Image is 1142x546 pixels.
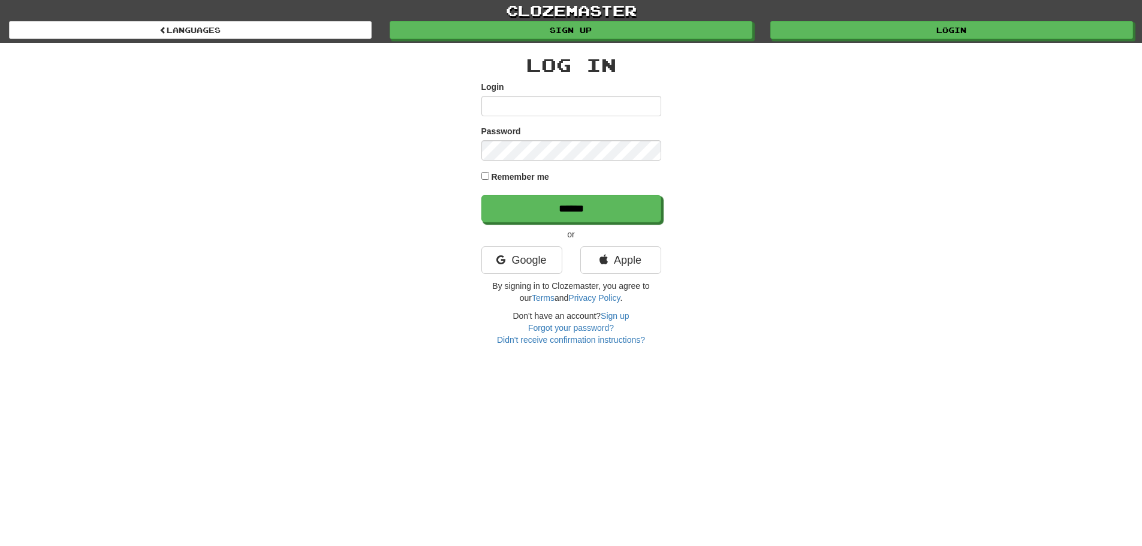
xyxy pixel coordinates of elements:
a: Didn't receive confirmation instructions? [497,335,645,345]
label: Login [481,81,504,93]
a: Forgot your password? [528,323,614,333]
div: Don't have an account? [481,310,661,346]
a: Terms [532,293,555,303]
a: Apple [580,246,661,274]
p: or [481,228,661,240]
p: By signing in to Clozemaster, you agree to our and . [481,280,661,304]
a: Login [770,21,1133,39]
a: Sign up [601,311,629,321]
label: Password [481,125,521,137]
h2: Log In [481,55,661,75]
a: Google [481,246,562,274]
a: Privacy Policy [568,293,620,303]
label: Remember me [491,171,549,183]
a: Languages [9,21,372,39]
a: Sign up [390,21,752,39]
